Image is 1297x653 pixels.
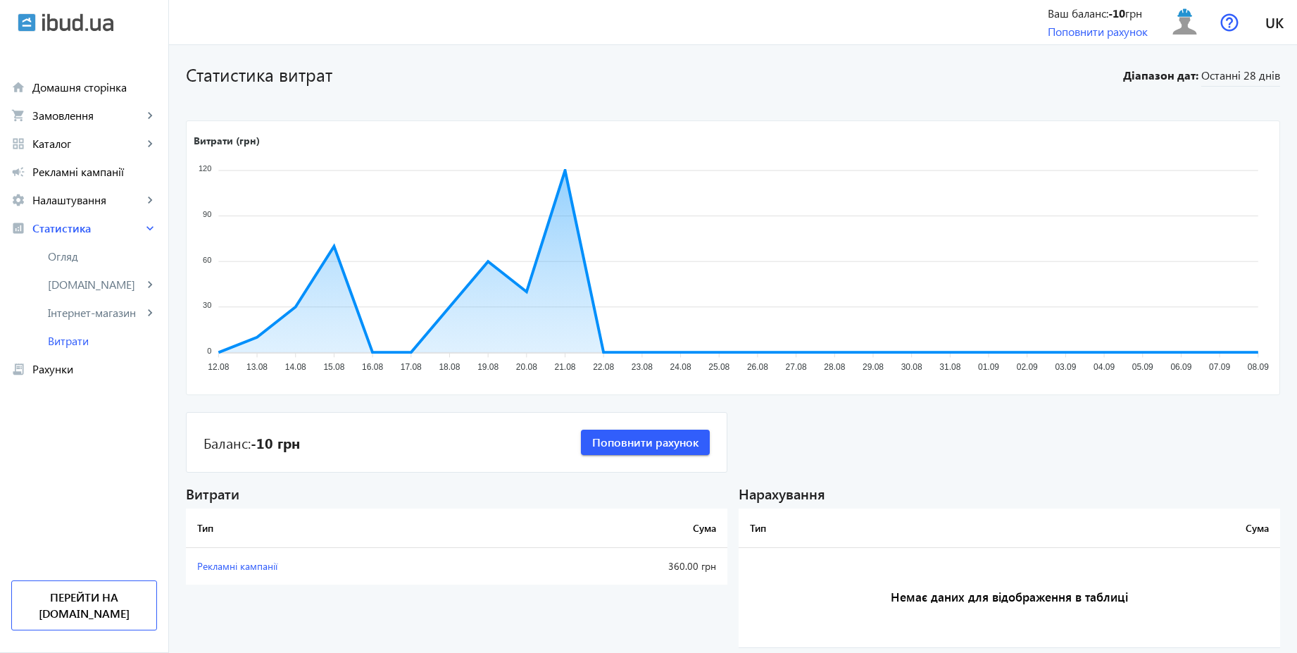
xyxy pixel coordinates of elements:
td: 360.00 грн [507,548,727,585]
img: ibud_text.svg [42,13,113,32]
tspan: 120 [199,165,211,173]
span: Огляд [48,249,157,263]
tspan: 27.08 [786,363,807,373]
th: Сума [986,509,1280,548]
mat-icon: grid_view [11,137,25,151]
span: uk [1265,13,1284,31]
tspan: 24.08 [670,363,691,373]
tspan: 04.09 [1094,363,1115,373]
tspan: 13.08 [246,363,268,373]
mat-icon: analytics [11,221,25,235]
mat-icon: campaign [11,165,25,179]
tspan: 30 [203,301,211,310]
tspan: 0 [207,347,211,355]
tspan: 08.09 [1248,363,1269,373]
mat-icon: receipt_long [11,362,25,376]
mat-icon: keyboard_arrow_right [143,108,157,123]
tspan: 60 [203,256,211,264]
tspan: 02.09 [1017,363,1038,373]
tspan: 21.08 [554,363,575,373]
tspan: 28.08 [824,363,845,373]
mat-icon: keyboard_arrow_right [143,278,157,292]
span: Рахунки [32,362,157,376]
b: Діапазон дат: [1121,68,1198,83]
mat-icon: keyboard_arrow_right [143,221,157,235]
b: -10 [1108,6,1125,20]
tspan: 31.08 [939,363,960,373]
img: user.svg [1169,6,1201,38]
mat-icon: keyboard_arrow_right [143,137,157,151]
tspan: 90 [203,210,211,218]
tspan: 29.08 [863,363,884,373]
tspan: 06.09 [1170,363,1191,373]
button: Поповнити рахунок [581,430,710,455]
span: Рекламні кампанії [32,165,157,179]
span: Замовлення [32,108,143,123]
tspan: 05.09 [1132,363,1153,373]
tspan: 16.08 [362,363,383,373]
img: help.svg [1220,13,1239,32]
div: Витрати [186,484,727,503]
div: Ваш баланс: грн [1048,6,1148,21]
tspan: 18.08 [439,363,460,373]
img: ibud.svg [18,13,36,32]
span: Інтернет-магазин [48,306,143,320]
tspan: 20.08 [516,363,537,373]
span: Останні 28 днів [1201,68,1280,87]
text: Витрати (грн) [194,134,260,147]
th: Сума [507,509,727,548]
tspan: 23.08 [632,363,653,373]
tspan: 01.09 [978,363,999,373]
h1: Статистика витрат [186,62,1115,87]
mat-icon: home [11,80,25,94]
tspan: 17.08 [401,363,422,373]
tspan: 30.08 [901,363,922,373]
tspan: 26.08 [747,363,768,373]
tspan: 19.08 [477,363,499,373]
tspan: 14.08 [285,363,306,373]
tspan: 25.08 [708,363,729,373]
span: [DOMAIN_NAME] [48,278,143,292]
th: Тип [739,509,986,548]
span: Рекламні кампанії [197,559,277,573]
span: Поповнити рахунок [592,435,698,450]
tspan: 07.09 [1209,363,1230,373]
span: Статистика [32,221,143,235]
tspan: 03.09 [1055,363,1076,373]
div: Баланс: [203,433,300,452]
span: Витрати [48,334,157,348]
mat-icon: keyboard_arrow_right [143,306,157,320]
mat-icon: shopping_cart [11,108,25,123]
span: Домашня сторінка [32,80,157,94]
mat-icon: settings [11,193,25,207]
mat-icon: keyboard_arrow_right [143,193,157,207]
tspan: 12.08 [208,363,229,373]
tspan: 15.08 [323,363,344,373]
a: Поповнити рахунок [1048,24,1148,39]
span: Налаштування [32,193,143,207]
b: -10 грн [251,433,300,452]
th: Тип [186,509,507,548]
div: Нарахування [739,484,1280,503]
span: Каталог [32,137,143,151]
h3: Немає даних для відображення в таблиці [739,548,1280,648]
tspan: 22.08 [593,363,614,373]
a: Перейти на [DOMAIN_NAME] [11,580,157,630]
